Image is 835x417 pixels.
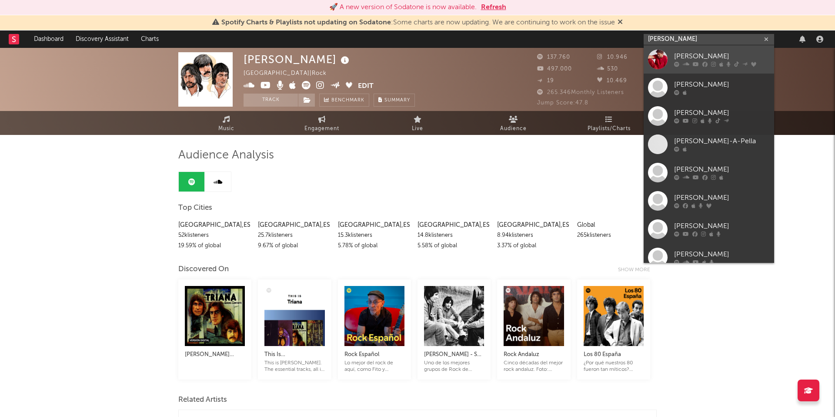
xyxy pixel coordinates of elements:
[588,124,631,134] span: Playlists/Charts
[358,81,374,92] button: Edit
[178,230,251,241] div: 52k listeners
[178,203,212,213] span: Top Cities
[584,341,644,373] a: Los 80 España¿Por qué nuestros 80 fueron tan míticos? Recuérdalo aquí. Foto: [PERSON_NAME]
[178,220,251,230] div: [GEOGRAPHIC_DATA] , ES
[537,66,572,72] span: 497.000
[674,165,770,175] div: [PERSON_NAME]
[417,220,491,230] div: [GEOGRAPHIC_DATA] , ES
[244,94,298,107] button: Track
[338,220,411,230] div: [GEOGRAPHIC_DATA] , ES
[370,111,465,135] a: Live
[244,68,337,79] div: [GEOGRAPHIC_DATA] | Rock
[344,350,404,360] div: Rock Español
[561,111,657,135] a: Playlists/Charts
[597,54,628,60] span: 10.946
[597,66,618,72] span: 530
[258,220,331,230] div: [GEOGRAPHIC_DATA] , ES
[417,241,491,251] div: 5.58 % of global
[258,230,331,241] div: 25.7k listeners
[577,220,650,230] div: Global
[497,220,570,230] div: [GEOGRAPHIC_DATA] , ES
[178,264,229,275] div: Discovered On
[644,187,774,215] a: [PERSON_NAME]
[178,395,227,405] span: Related Artists
[374,94,415,107] button: Summary
[344,360,404,373] div: Lo mejor del rock de aquí, como Fito y Fitipaldis.
[497,230,570,241] div: 8.94k listeners
[597,78,627,84] span: 10.469
[644,74,774,102] a: [PERSON_NAME]
[331,95,364,106] span: Benchmark
[424,350,484,360] div: [PERSON_NAME] - Sus Mejores canciones
[644,34,774,45] input: Search for artists
[504,341,564,373] a: Rock AndaluzCinco décadas del mejor rock andaluz. Foto: [PERSON_NAME].
[178,241,251,251] div: 19.59 % of global
[424,360,484,373] div: Uno de los mejores grupos de Rock de España , que inicio el moviminento llamado Rock Andaluz. Aun...
[644,243,774,272] a: [PERSON_NAME]
[674,136,770,147] div: [PERSON_NAME]-A-Pella
[319,94,369,107] a: Benchmark
[70,30,135,48] a: Discovery Assistant
[264,341,324,373] a: This Is [PERSON_NAME]This is [PERSON_NAME]. The essential tracks, all in one playlist.
[264,360,324,373] div: This is [PERSON_NAME]. The essential tracks, all in one playlist.
[412,124,423,134] span: Live
[338,241,411,251] div: 5.78 % of global
[344,341,404,373] a: Rock EspañolLo mejor del rock de aquí, como Fito y Fitipaldis.
[338,230,411,241] div: 15.3k listeners
[674,221,770,232] div: [PERSON_NAME]
[244,52,351,67] div: [PERSON_NAME]
[618,19,623,26] span: Dismiss
[537,78,554,84] span: 19
[424,341,484,373] a: [PERSON_NAME] - Sus Mejores cancionesUno de los mejores grupos de Rock de España , que inicio el ...
[674,80,770,90] div: [PERSON_NAME]
[135,30,165,48] a: Charts
[258,241,331,251] div: 9.67 % of global
[218,124,234,134] span: Music
[481,2,506,13] button: Refresh
[537,54,570,60] span: 137.760
[584,360,644,373] div: ¿Por qué nuestros 80 fueron tan míticos? Recuérdalo aquí. Foto: [PERSON_NAME]
[644,215,774,243] a: [PERSON_NAME]
[644,45,774,74] a: [PERSON_NAME]
[537,90,624,95] span: 265.346 Monthly Listeners
[618,265,657,275] div: Show more
[221,19,615,26] span: : Some charts are now updating. We are continuing to work on the issue
[497,241,570,251] div: 3.37 % of global
[674,108,770,118] div: [PERSON_NAME]
[417,230,491,241] div: 14.8k listeners
[264,350,324,360] div: This Is [PERSON_NAME]
[504,360,564,373] div: Cinco décadas del mejor rock andaluz. Foto: [PERSON_NAME].
[504,350,564,360] div: Rock Andaluz
[644,130,774,158] a: [PERSON_NAME]-A-Pella
[185,341,245,367] a: [PERSON_NAME] grandes éxitos
[221,19,391,26] span: Spotify Charts & Playlists not updating on Sodatone
[304,124,339,134] span: Engagement
[584,350,644,360] div: Los 80 España
[185,350,245,360] div: [PERSON_NAME] grandes éxitos
[644,102,774,130] a: [PERSON_NAME]
[644,158,774,187] a: [PERSON_NAME]
[577,230,650,241] div: 265k listeners
[500,124,527,134] span: Audience
[674,249,770,260] div: [PERSON_NAME]
[674,51,770,62] div: [PERSON_NAME]
[329,2,477,13] div: 🚀 A new version of Sodatone is now available.
[384,98,410,103] span: Summary
[178,111,274,135] a: Music
[674,193,770,203] div: [PERSON_NAME]
[178,150,274,161] span: Audience Analysis
[274,111,370,135] a: Engagement
[465,111,561,135] a: Audience
[28,30,70,48] a: Dashboard
[537,100,588,106] span: Jump Score: 47.8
